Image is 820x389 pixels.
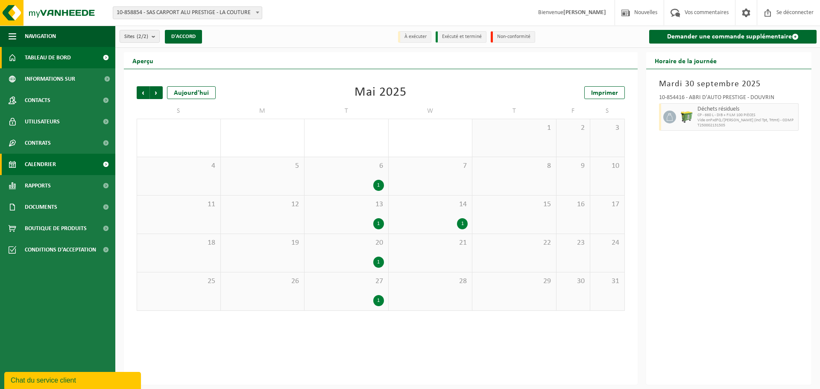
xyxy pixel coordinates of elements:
font: CP - 660 L - DIB + FILM 100 PIÈCES [697,113,756,117]
font: À exécuter [404,34,427,39]
font: Déchets résiduels [697,106,739,112]
font: T [512,108,516,114]
font: 8 [547,162,551,170]
font: Tableau de bord [25,55,71,61]
font: 5 [295,162,299,170]
font: Horaire de la journée [655,58,717,65]
font: Mai 2025 [354,86,407,99]
font: 3 [615,124,619,132]
font: 18 [208,239,215,247]
font: 10-858854 - SAS CARPORT ALU PRESTIGE - LA COUTURE [117,9,251,16]
font: Documents [25,204,57,211]
font: 13 [375,200,383,208]
font: 14 [459,200,467,208]
font: 30 [577,277,585,285]
font: 26 [291,277,299,285]
font: Aujourd'hui [174,90,209,97]
a: Demander une commande supplémentaire [649,30,817,44]
font: Vide onFxdFQ/[PERSON_NAME] (incl Tpt, Trtmt) - COMP [697,118,794,123]
font: 1 [377,183,380,188]
font: Contrats [25,140,51,146]
font: Rapports [25,183,51,189]
font: 9 [581,162,585,170]
font: 29 [543,277,551,285]
font: 22 [543,239,551,247]
font: 27 [375,277,383,285]
font: T250002131505 [697,123,725,128]
font: Nouvelles [634,9,657,16]
font: Aperçu [132,58,153,65]
font: Utilisateurs [25,119,60,125]
font: Demander une commande supplémentaire [667,33,792,40]
button: D'ACCORD [165,30,202,44]
font: D'ACCORD [171,34,196,39]
font: 7 [463,162,467,170]
font: S [606,108,609,114]
font: Informations sur l'entreprise [25,76,75,105]
font: [PERSON_NAME] [563,9,606,16]
font: Bienvenue [538,9,563,16]
font: 4 [211,162,215,170]
font: Imprimer [591,90,618,97]
font: Navigation [25,33,56,40]
a: Imprimer [584,86,625,99]
font: 1 [547,124,551,132]
font: 24 [612,239,619,247]
font: 20 [375,239,383,247]
font: 11 [208,200,215,208]
font: S [177,108,180,114]
font: 1 [377,298,380,303]
font: 1 [377,260,380,265]
font: 15 [543,200,551,208]
font: Se déconnecter [776,9,814,16]
font: Calendrier [25,161,56,168]
font: 10 [612,162,619,170]
font: (2/2) [137,34,148,39]
font: 17 [612,200,619,208]
font: Contacts [25,97,50,104]
font: 19 [291,239,299,247]
font: 31 [612,277,619,285]
font: 6 [379,162,383,170]
font: 10-854416 - ABRI D'AUTO PRESTIGE - DOUVRIN [659,94,774,101]
font: W [427,108,433,114]
font: 1 [461,221,464,226]
font: T [345,108,348,114]
font: 16 [577,200,585,208]
font: 12 [291,200,299,208]
img: WB-0660-HPE-GN-50 [680,111,693,123]
font: F [571,108,575,114]
font: M [259,108,266,114]
font: Non-conformité [497,34,530,39]
font: 25 [208,277,215,285]
span: 10-858854 - SAS CARPORT ALU PRESTIGE - LA COUTURE [113,6,262,19]
font: Mardi 30 septembre 2025 [659,80,761,88]
font: 2 [581,124,585,132]
font: 21 [459,239,467,247]
font: 1 [377,221,380,226]
font: Exécuté et terminé [442,34,482,39]
font: Boutique de produits [25,225,87,232]
span: 10-858854 - SAS CARPORT ALU PRESTIGE - LA COUTURE [113,7,262,19]
button: Sites(2/2) [120,30,160,43]
font: Vos commentaires [685,9,729,16]
font: Sites [124,34,135,39]
iframe: widget de discussion [4,370,143,389]
font: 23 [577,239,585,247]
font: Conditions d'acceptation [25,247,96,253]
font: 28 [459,277,467,285]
